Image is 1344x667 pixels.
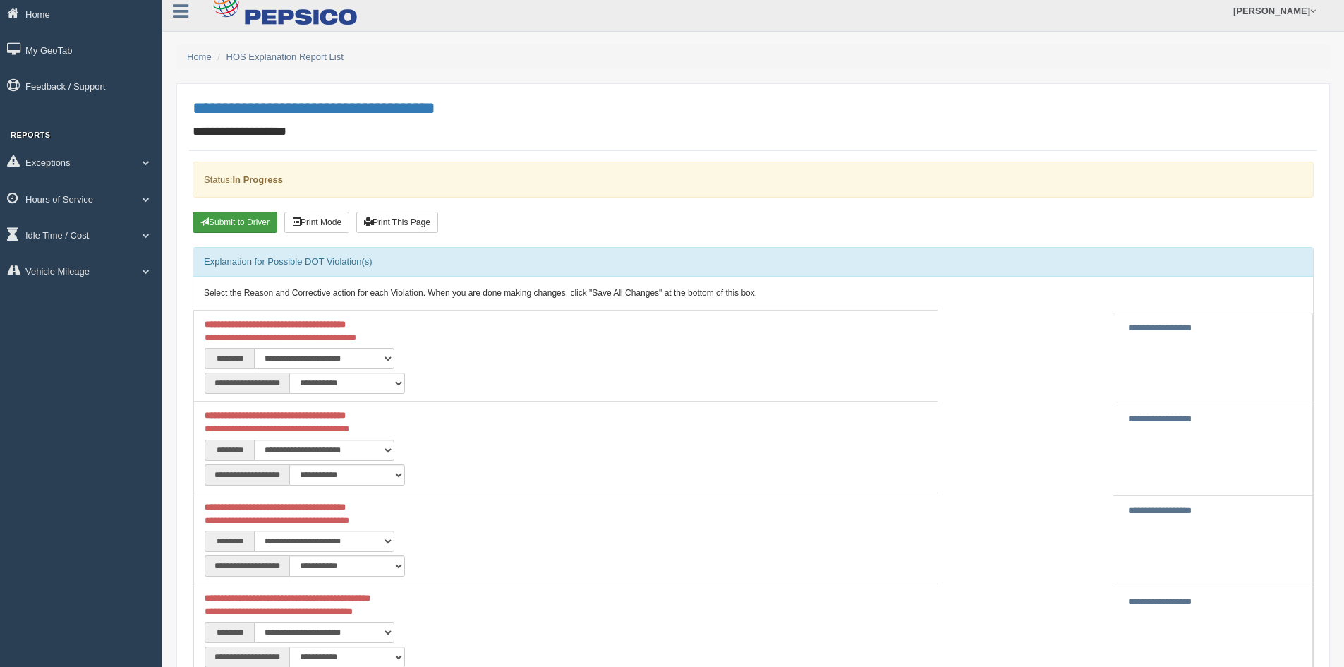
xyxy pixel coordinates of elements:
[356,212,438,233] button: Print This Page
[193,212,277,233] button: Submit To Driver
[226,52,344,62] a: HOS Explanation Report List
[193,277,1313,311] div: Select the Reason and Corrective action for each Violation. When you are done making changes, cli...
[284,212,349,233] button: Print Mode
[232,174,283,185] strong: In Progress
[193,248,1313,276] div: Explanation for Possible DOT Violation(s)
[193,162,1314,198] div: Status:
[187,52,212,62] a: Home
